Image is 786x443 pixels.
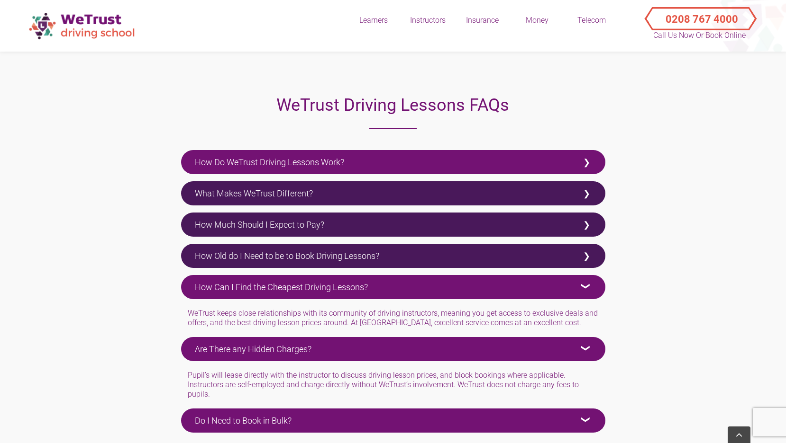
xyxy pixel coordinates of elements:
[350,15,397,26] div: Learners
[181,275,605,299] label: How Can I Find the Cheapest Driving Lessons?
[637,5,762,24] a: Call Us Now or Book Online 0208 767 4000
[568,15,615,26] div: Telecom
[652,30,747,41] p: Call Us Now or Book Online
[181,299,605,330] div: WeTrust keeps close relationships with its community of driving instructors, meaning you get acce...
[181,361,605,401] div: Pupil’s will lease directly with the instructor to discuss driving lesson prices, and block booki...
[181,244,605,268] label: How Old do I Need to be to Book Driving Lessons?
[459,15,506,26] div: Insurance
[181,181,605,205] label: What Makes WeTrust Different?
[649,5,750,24] button: Call Us Now or Book Online
[24,8,142,44] img: wetrust-ds-logo.png
[181,92,605,129] h2: WeTrust Driving Lessons FAQs
[181,213,605,237] label: How Much Should I Expect to Pay?
[181,408,605,433] label: Do I Need to Book in Bulk?
[404,15,452,26] div: Instructors
[181,150,605,174] label: How Do WeTrust Driving Lessons Work?
[181,337,605,361] label: Are There any Hidden Charges?
[513,15,561,26] div: Money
